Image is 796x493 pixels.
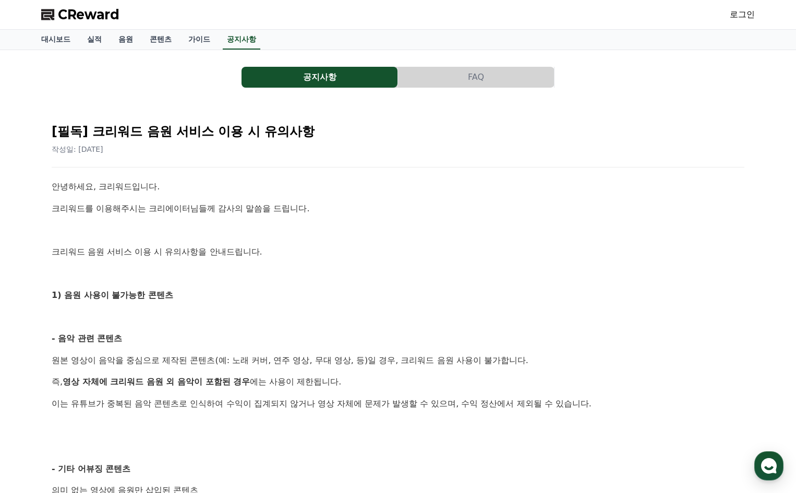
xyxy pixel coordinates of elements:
[110,30,141,50] a: 음원
[141,30,180,50] a: 콘텐츠
[52,290,173,300] strong: 1) 음원 사용이 불가능한 콘텐츠
[79,30,110,50] a: 실적
[398,67,554,88] a: FAQ
[63,377,250,387] strong: 영상 자체에 크리워드 음원 외 음악이 포함된 경우
[398,67,554,88] button: FAQ
[52,333,122,343] strong: - 음악 관련 콘텐츠
[33,30,79,50] a: 대시보드
[58,6,119,23] span: CReward
[52,354,744,367] p: 원본 영상이 음악을 중심으로 제작된 콘텐츠(예: 노래 커버, 연주 영상, 무대 영상, 등)일 경우, 크리워드 음원 사용이 불가합니다.
[242,67,397,88] button: 공지사항
[52,375,744,389] p: 즉, 에는 사용이 제한됩니다.
[52,202,744,215] p: 크리워드를 이용해주시는 크리에이터님들께 감사의 말씀을 드립니다.
[52,180,744,194] p: 안녕하세요, 크리워드입니다.
[52,397,744,411] p: 이는 유튜브가 중복된 음악 콘텐츠로 인식하여 수익이 집계되지 않거나 영상 자체에 문제가 발생할 수 있으며, 수익 정산에서 제외될 수 있습니다.
[52,145,103,153] span: 작성일: [DATE]
[41,6,119,23] a: CReward
[730,8,755,21] a: 로그인
[223,30,260,50] a: 공지사항
[180,30,219,50] a: 가이드
[52,245,744,259] p: 크리워드 음원 서비스 이용 시 유의사항을 안내드립니다.
[52,464,130,474] strong: - 기타 어뷰징 콘텐츠
[52,123,744,140] h2: [필독] 크리워드 음원 서비스 이용 시 유의사항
